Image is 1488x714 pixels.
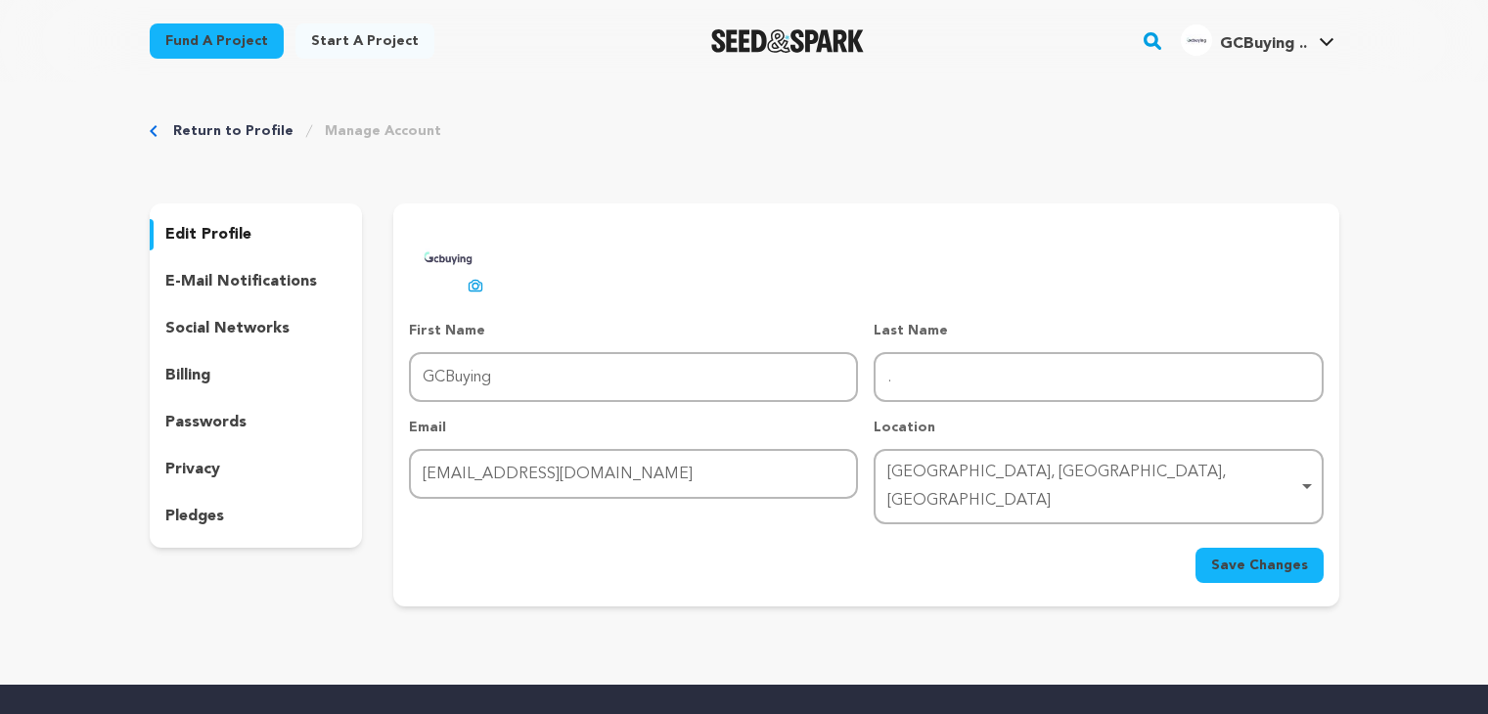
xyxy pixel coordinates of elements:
[165,223,251,246] p: edit profile
[150,266,363,297] button: e-mail notifications
[1181,24,1307,56] div: GCBuying ..'s Profile
[150,219,363,250] button: edit profile
[1211,556,1308,575] span: Save Changes
[150,360,363,391] button: billing
[150,454,363,485] button: privacy
[325,121,441,141] a: Manage Account
[409,321,858,340] p: First Name
[1181,24,1212,56] img: fabf2820fec31845.jpg
[409,418,858,437] p: Email
[150,501,363,532] button: pledges
[165,411,247,434] p: passwords
[874,321,1323,340] p: Last Name
[165,505,224,528] p: pledges
[409,352,858,402] input: First Name
[150,313,363,344] button: social networks
[165,458,220,481] p: privacy
[1220,36,1307,52] span: GCBuying ..
[887,459,1297,515] div: [GEOGRAPHIC_DATA], [GEOGRAPHIC_DATA], [GEOGRAPHIC_DATA]
[165,317,290,340] p: social networks
[1177,21,1338,56] a: GCBuying ..'s Profile
[150,407,363,438] button: passwords
[165,270,317,293] p: e-mail notifications
[165,364,210,387] p: billing
[1195,548,1324,583] button: Save Changes
[150,23,284,59] a: Fund a project
[1177,21,1338,62] span: GCBuying ..'s Profile
[150,121,1339,141] div: Breadcrumb
[409,449,858,499] input: Email
[295,23,434,59] a: Start a project
[874,352,1323,402] input: Last Name
[874,418,1323,437] p: Location
[711,29,865,53] a: Seed&Spark Homepage
[711,29,865,53] img: Seed&Spark Logo Dark Mode
[173,121,293,141] a: Return to Profile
